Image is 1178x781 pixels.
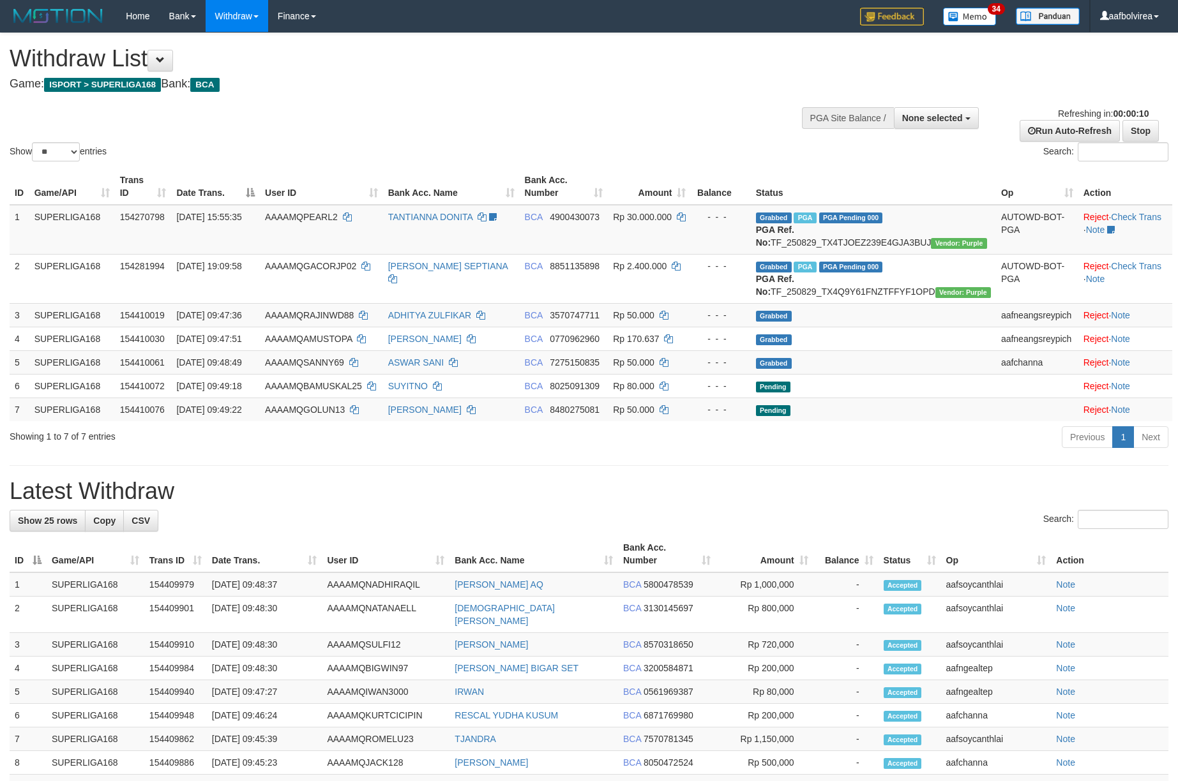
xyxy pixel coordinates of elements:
td: SUPERLIGA168 [29,205,115,255]
div: - - - [696,260,745,272]
a: [PERSON_NAME] [388,334,462,344]
td: AAAAMQBIGWIN97 [322,657,449,680]
td: 6 [10,374,29,398]
td: SUPERLIGA168 [29,254,115,303]
td: SUPERLIGA168 [29,350,115,374]
span: [DATE] 09:47:51 [176,334,241,344]
td: 154409979 [144,572,207,597]
td: Rp 800,000 [716,597,813,633]
span: CSV [132,516,150,526]
span: Vendor URL: https://trx4.1velocity.biz [931,238,986,249]
a: Reject [1084,381,1109,391]
td: Rp 720,000 [716,633,813,657]
span: Copy 4900430073 to clipboard [550,212,600,222]
span: Marked by aafmaleo [794,212,816,223]
td: AAAAMQJACK128 [322,751,449,775]
td: SUPERLIGA168 [29,398,115,421]
a: [PERSON_NAME] [388,405,462,415]
input: Search: [1078,142,1168,161]
th: Op: activate to sort column ascending [941,536,1052,572]
td: aafngealtep [941,680,1052,704]
span: Grabbed [756,358,792,369]
td: · [1078,398,1172,421]
td: - [813,657,879,680]
h1: Withdraw List [10,46,773,71]
span: Accepted [884,604,922,614]
td: - [813,633,879,657]
td: AUTOWD-BOT-PGA [996,205,1078,255]
td: 6 [10,704,47,727]
td: 1 [10,205,29,255]
label: Search: [1043,510,1168,529]
td: - [813,751,879,775]
td: SUPERLIGA168 [47,657,144,680]
span: BCA [623,710,641,720]
td: · [1078,374,1172,398]
span: [DATE] 09:47:36 [176,310,241,320]
img: Button%20Memo.svg [943,8,997,26]
a: Check Trans [1111,261,1161,271]
span: Rp 2.400.000 [613,261,667,271]
td: [DATE] 09:48:30 [207,633,322,657]
a: Note [1086,225,1105,235]
td: 5 [10,350,29,374]
select: Showentries [32,142,80,161]
span: 34 [988,3,1005,15]
td: [DATE] 09:45:39 [207,727,322,751]
span: Copy 8050472524 to clipboard [644,757,693,768]
a: [DEMOGRAPHIC_DATA][PERSON_NAME] [455,603,555,626]
a: Note [1056,710,1075,720]
div: Showing 1 to 7 of 7 entries [10,425,481,443]
a: TJANDRA [455,734,496,744]
span: Grabbed [756,262,792,272]
span: BCA [623,687,641,697]
td: - [813,597,879,633]
th: User ID: activate to sort column ascending [322,536,449,572]
a: Note [1111,405,1130,415]
a: 1 [1112,426,1134,448]
td: SUPERLIGA168 [47,727,144,751]
td: 154409910 [144,633,207,657]
a: Note [1056,734,1075,744]
div: - - - [696,309,745,322]
a: Note [1056,603,1075,613]
td: AAAAMQNADHIRAQIL [322,572,449,597]
span: PGA Pending [819,212,883,223]
a: Reject [1084,405,1109,415]
td: SUPERLIGA168 [47,680,144,704]
div: - - - [696,332,745,345]
td: AAAAMQKURTCICIPIN [322,704,449,727]
span: Rp 50.000 [613,357,654,368]
div: - - - [696,403,745,416]
td: SUPERLIGA168 [47,751,144,775]
td: TF_250829_TX4TJOEZ239E4GJA3BUJ [751,205,996,255]
a: Reject [1084,212,1109,222]
span: Grabbed [756,311,792,322]
span: Copy 8851135898 to clipboard [550,261,600,271]
td: · [1078,303,1172,327]
img: MOTION_logo.png [10,6,107,26]
span: Rp 50.000 [613,310,654,320]
span: Copy 0561969387 to clipboard [644,687,693,697]
td: 154409984 [144,657,207,680]
td: 1 [10,572,47,597]
span: Grabbed [756,334,792,345]
a: Note [1111,381,1130,391]
th: Game/API: activate to sort column ascending [29,168,115,205]
a: Note [1056,639,1075,650]
span: Accepted [884,580,922,591]
td: SUPERLIGA168 [47,704,144,727]
a: IRWAN [455,687,484,697]
td: 3 [10,633,47,657]
td: AAAAMQSULFI12 [322,633,449,657]
th: Action [1078,168,1172,205]
td: Rp 80,000 [716,680,813,704]
span: 154410030 [120,334,165,344]
a: Note [1086,274,1105,284]
a: Note [1111,357,1130,368]
th: Balance: activate to sort column ascending [813,536,879,572]
span: [DATE] 19:09:58 [176,261,241,271]
th: Amount: activate to sort column ascending [608,168,691,205]
th: Bank Acc. Name: activate to sort column ascending [383,168,520,205]
span: Copy 3130145697 to clipboard [644,603,693,613]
